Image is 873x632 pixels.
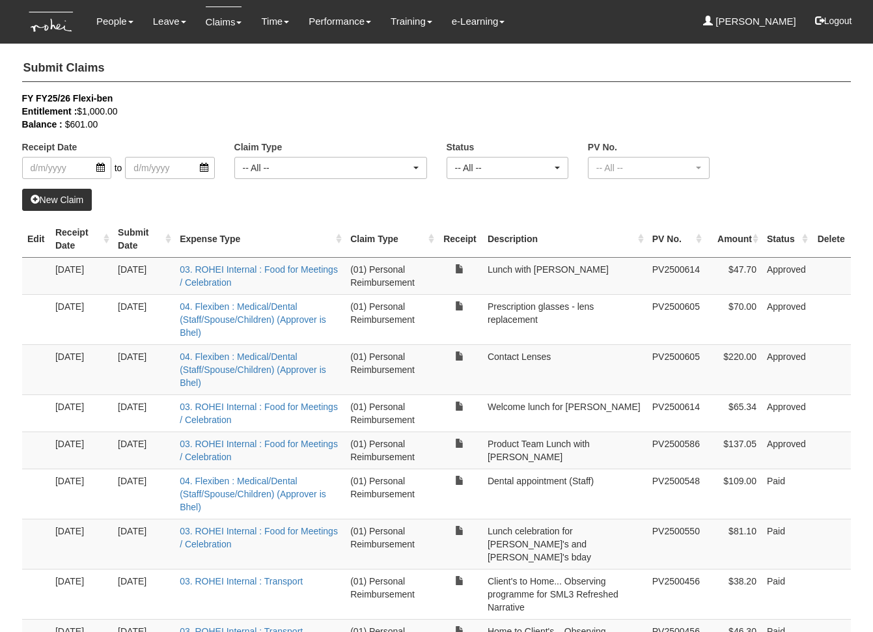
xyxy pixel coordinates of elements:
[647,257,705,294] td: PV2500614
[482,569,647,619] td: Client's to Home... Observing programme for SML3 Refreshed Narrative
[762,394,811,432] td: Approved
[180,576,303,586] a: 03. ROHEI Internal : Transport
[762,569,811,619] td: Paid
[705,519,762,569] td: $81.10
[234,157,427,179] button: -- All --
[234,141,283,154] label: Claim Type
[647,569,705,619] td: PV2500456
[113,294,174,344] td: [DATE]
[647,519,705,569] td: PV2500550
[345,519,437,569] td: (01) Personal Reimbursement
[113,519,174,569] td: [DATE]
[113,394,174,432] td: [DATE]
[113,469,174,519] td: [DATE]
[705,469,762,519] td: $109.00
[647,432,705,469] td: PV2500586
[50,569,113,619] td: [DATE]
[345,294,437,344] td: (01) Personal Reimbursement
[762,519,811,569] td: Paid
[437,221,482,258] th: Receipt
[482,469,647,519] td: Dental appointment (Staff)
[22,189,92,211] a: New Claim
[96,7,133,36] a: People
[762,469,811,519] td: Paid
[180,476,326,512] a: 04. Flexiben : Medical/Dental (Staff/Spouse/Children) (Approver is Bhel)
[705,257,762,294] td: $47.70
[447,141,475,154] label: Status
[174,221,345,258] th: Expense Type : activate to sort column ascending
[22,106,77,117] b: Entitlement :
[806,5,861,36] button: Logout
[705,394,762,432] td: $65.34
[22,55,852,82] h4: Submit Claims
[647,344,705,394] td: PV2500605
[811,221,852,258] th: Delete
[180,301,326,338] a: 04. Flexiben : Medical/Dental (Staff/Spouse/Children) (Approver is Bhel)
[596,161,693,174] div: -- All --
[482,294,647,344] td: Prescription glasses - lens replacement
[345,257,437,294] td: (01) Personal Reimbursement
[50,221,113,258] th: Receipt Date : activate to sort column ascending
[113,569,174,619] td: [DATE]
[345,344,437,394] td: (01) Personal Reimbursement
[762,294,811,344] td: Approved
[647,221,705,258] th: PV No. : activate to sort column ascending
[705,569,762,619] td: $38.20
[243,161,411,174] div: -- All --
[22,93,113,103] b: FY FY25/26 Flexi-ben
[50,432,113,469] td: [DATE]
[345,469,437,519] td: (01) Personal Reimbursement
[50,394,113,432] td: [DATE]
[647,294,705,344] td: PV2500605
[206,7,242,37] a: Claims
[111,157,126,179] span: to
[180,402,338,425] a: 03. ROHEI Internal : Food for Meetings / Celebration
[482,394,647,432] td: Welcome lunch for [PERSON_NAME]
[647,394,705,432] td: PV2500614
[180,439,338,462] a: 03. ROHEI Internal : Food for Meetings / Celebration
[125,157,214,179] input: d/m/yyyy
[261,7,289,36] a: Time
[588,157,710,179] button: -- All --
[22,119,62,130] b: Balance :
[65,119,98,130] span: $601.00
[482,344,647,394] td: Contact Lenses
[113,432,174,469] td: [DATE]
[762,344,811,394] td: Approved
[345,569,437,619] td: (01) Personal Reimbursement
[22,141,77,154] label: Receipt Date
[647,469,705,519] td: PV2500548
[455,161,552,174] div: -- All --
[482,221,647,258] th: Description : activate to sort column ascending
[153,7,186,36] a: Leave
[22,105,832,118] div: $1,000.00
[345,221,437,258] th: Claim Type : activate to sort column ascending
[762,432,811,469] td: Approved
[705,221,762,258] th: Amount : activate to sort column ascending
[345,432,437,469] td: (01) Personal Reimbursement
[703,7,796,36] a: [PERSON_NAME]
[50,294,113,344] td: [DATE]
[113,221,174,258] th: Submit Date : activate to sort column ascending
[309,7,371,36] a: Performance
[391,7,432,36] a: Training
[50,344,113,394] td: [DATE]
[705,294,762,344] td: $70.00
[113,344,174,394] td: [DATE]
[482,519,647,569] td: Lunch celebration for [PERSON_NAME]'s and [PERSON_NAME]'s bday
[588,141,617,154] label: PV No.
[482,432,647,469] td: Product Team Lunch with [PERSON_NAME]
[180,351,326,388] a: 04. Flexiben : Medical/Dental (Staff/Spouse/Children) (Approver is Bhel)
[22,157,111,179] input: d/m/yyyy
[705,432,762,469] td: $137.05
[482,257,647,294] td: Lunch with [PERSON_NAME]
[180,264,338,288] a: 03. ROHEI Internal : Food for Meetings / Celebration
[452,7,505,36] a: e-Learning
[50,469,113,519] td: [DATE]
[705,344,762,394] td: $220.00
[345,394,437,432] td: (01) Personal Reimbursement
[113,257,174,294] td: [DATE]
[50,257,113,294] td: [DATE]
[22,221,50,258] th: Edit
[762,257,811,294] td: Approved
